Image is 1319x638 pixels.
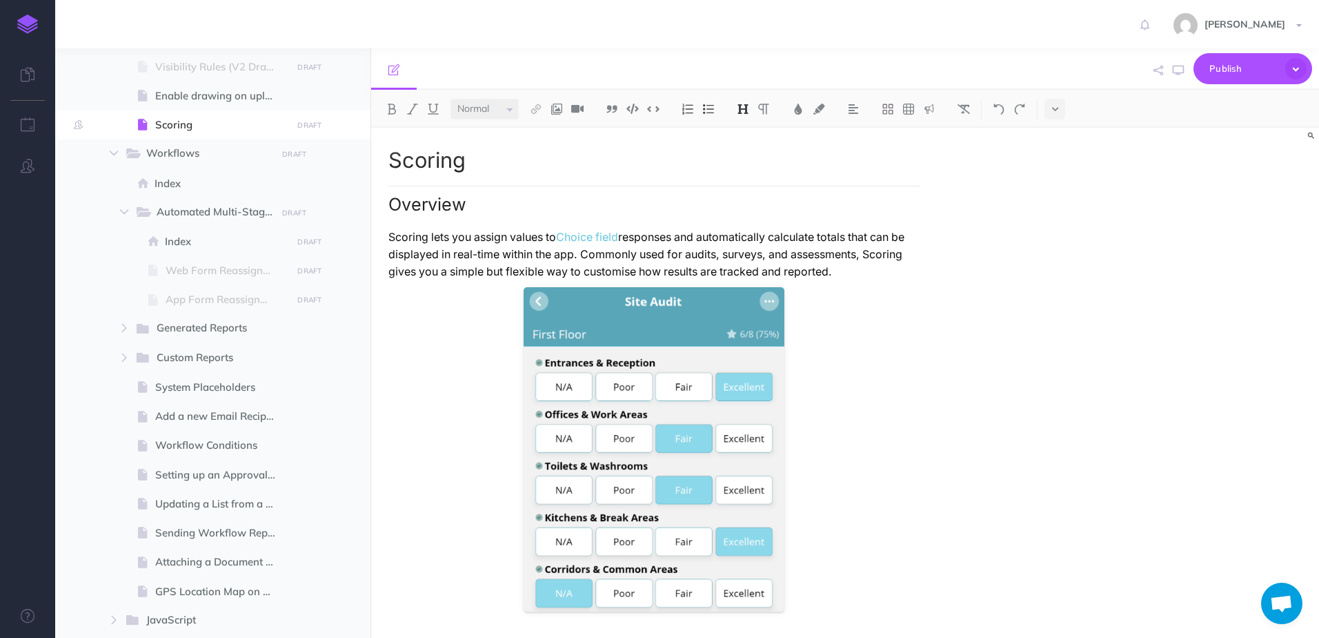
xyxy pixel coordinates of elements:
[157,320,267,338] span: Generated Reports
[1013,104,1026,115] img: Redo
[386,104,398,115] img: Bold button
[757,104,770,115] img: Paragraph button
[958,104,970,115] img: Clear styles button
[406,104,419,115] img: Italic button
[292,117,327,133] button: DRAFT
[155,117,288,133] span: Scoring
[1198,18,1292,30] span: [PERSON_NAME]
[297,296,321,304] small: DRAFT
[388,186,920,215] h2: Overview
[155,437,288,454] span: Workflow Conditions
[155,59,288,75] span: Visibility Rules (V2 Draft)
[155,496,288,512] span: Updating a List from a Workflow
[847,104,860,115] img: Alignment dropdown menu button
[157,349,267,367] span: Custom Reports
[993,104,1005,115] img: Undo
[551,104,563,115] img: Add image button
[1261,583,1302,624] div: Open chat
[146,145,267,163] span: Workflows
[297,238,321,246] small: DRAFT
[277,146,312,162] button: DRAFT
[297,121,321,130] small: DRAFT
[297,63,321,72] small: DRAFT
[155,583,288,600] span: GPS Location Map on Reports
[682,104,694,115] img: Ordered list button
[606,104,618,115] img: Blockquote button
[157,204,289,222] span: Automated Multi-Stage Workflows
[155,467,288,483] span: Setting up an Approval Workflow
[155,525,288,541] span: Sending Workflow Reports to Xero
[792,104,804,115] img: Text color button
[388,229,920,280] p: Scoring lets you assign values to responses and automatically calculate totals that can be displa...
[737,104,749,115] img: Headings dropdown button
[388,148,920,172] h1: Scoring
[165,233,288,250] span: Index
[923,104,935,115] img: Callout dropdown menu button
[647,104,659,114] img: Inline code button
[813,104,825,115] img: Text background color button
[155,408,288,425] span: Add a new Email Recipient to a Workflow
[1173,13,1198,37] img: de744a1c6085761c972ea050a2b8d70b.jpg
[292,292,327,308] button: DRAFT
[146,612,267,630] span: JavaScript
[17,14,38,34] img: logo-mark.svg
[626,104,639,114] img: Code block button
[155,379,288,396] span: System Placeholders
[297,267,321,275] small: DRAFT
[292,263,327,279] button: DRAFT
[277,205,312,221] button: DRAFT
[1193,53,1312,84] button: Publish
[702,104,715,115] img: Unordered list button
[427,104,439,115] img: Underline button
[556,231,618,244] a: Choice field
[166,262,288,279] span: Web Form Reassignment (Non-Users)
[155,175,288,192] span: Index
[166,291,288,308] span: App Form Reassignment (Users)
[530,104,542,115] img: Link button
[282,209,306,217] small: DRAFT
[292,59,327,75] button: DRAFT
[1209,58,1278,79] span: Publish
[155,554,288,570] span: Attaching a Document to a Workflow Email
[155,88,288,104] span: Enable drawing on uploaded / captured image
[292,234,327,250] button: DRAFT
[902,104,915,115] img: Create table button
[282,150,306,159] small: DRAFT
[571,104,584,115] img: Add video button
